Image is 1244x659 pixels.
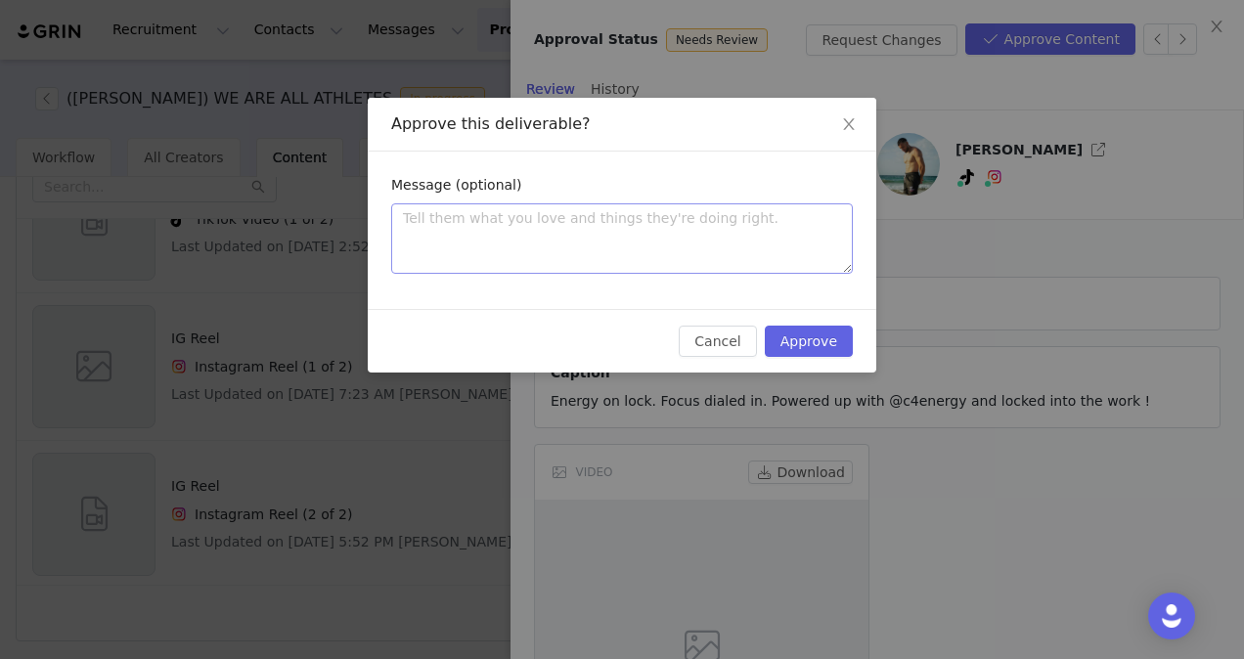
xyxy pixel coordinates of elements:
[841,116,857,132] i: icon: close
[1148,593,1195,639] div: Open Intercom Messenger
[391,113,853,135] div: Approve this deliverable?
[822,98,876,153] button: Close
[391,177,521,193] label: Message (optional)
[679,326,756,357] button: Cancel
[765,326,853,357] button: Approve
